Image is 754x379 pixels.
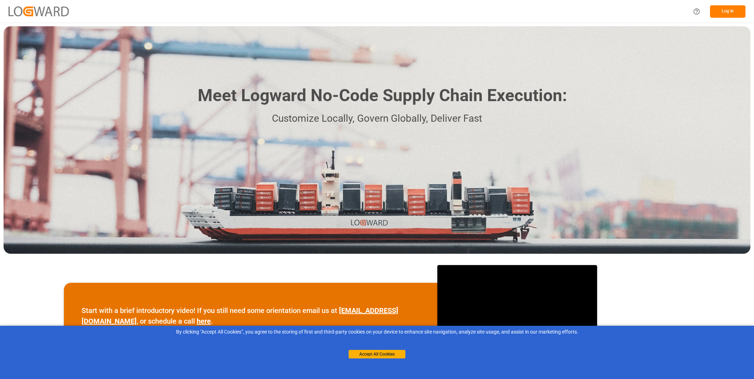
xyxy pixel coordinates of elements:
p: Customize Locally, Govern Globally, Deliver Fast [187,111,567,127]
a: [EMAIL_ADDRESS][DOMAIN_NAME] [82,306,398,325]
button: Log In [710,5,745,18]
img: Logward_new_orange.png [9,6,69,16]
a: here [197,317,211,325]
h1: Meet Logward No-Code Supply Chain Execution: [198,83,567,108]
div: By clicking "Accept All Cookies”, you agree to the storing of first and third-party cookies on yo... [5,328,749,336]
button: Help Center [689,4,705,20]
button: Accept All Cookies [349,350,405,358]
p: Start with a brief introductory video! If you still need some orientation email us at , or schedu... [82,305,420,326]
